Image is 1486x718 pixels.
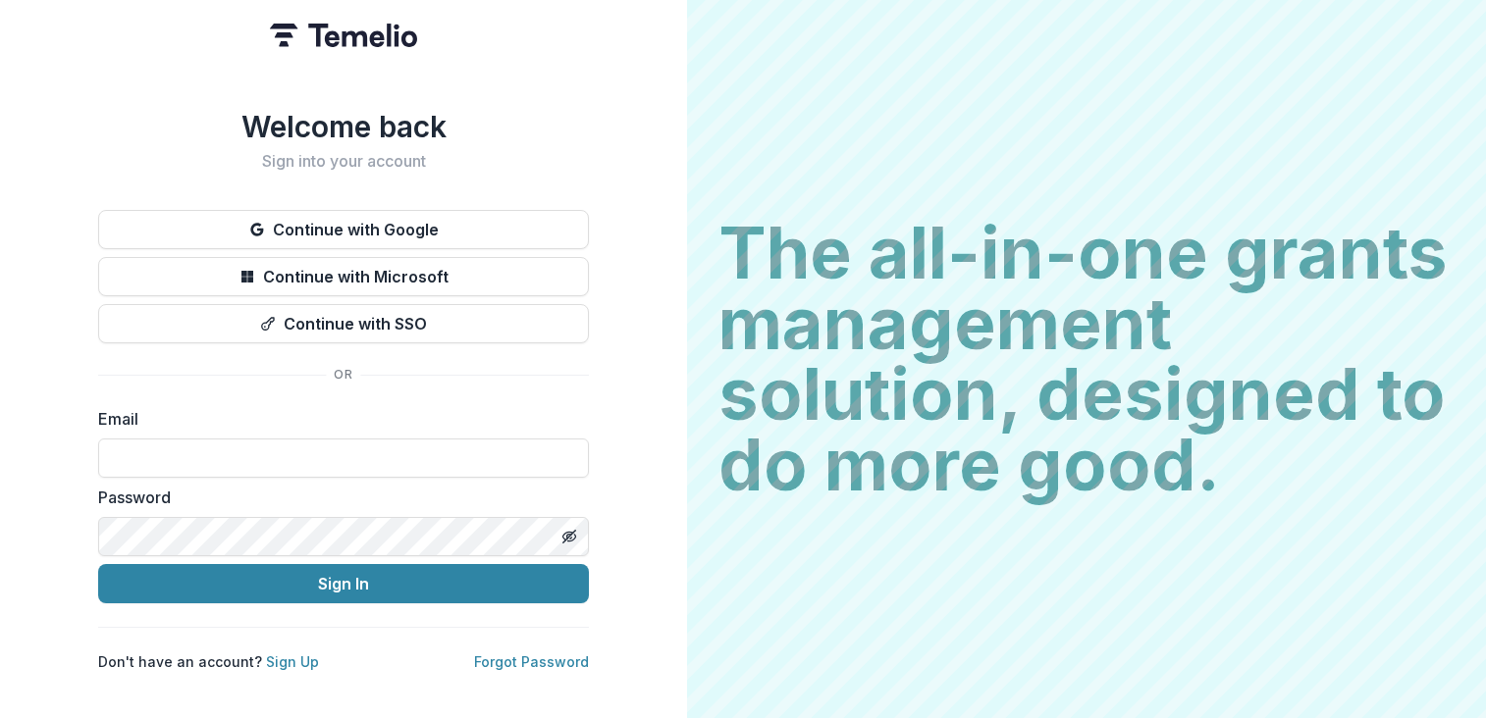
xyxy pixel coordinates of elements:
[98,651,319,672] p: Don't have an account?
[98,109,589,144] h1: Welcome back
[554,521,585,552] button: Toggle password visibility
[474,653,589,670] a: Forgot Password
[98,152,589,171] h2: Sign into your account
[98,486,577,509] label: Password
[98,564,589,603] button: Sign In
[98,304,589,343] button: Continue with SSO
[266,653,319,670] a: Sign Up
[98,257,589,296] button: Continue with Microsoft
[98,407,577,431] label: Email
[98,210,589,249] button: Continue with Google
[270,24,417,47] img: Temelio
